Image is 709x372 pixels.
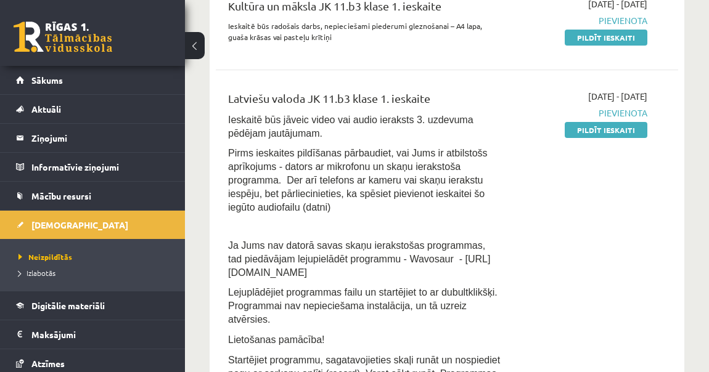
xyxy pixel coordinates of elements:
[16,124,170,152] a: Ziņojumi
[228,240,490,278] span: Ja Jums nav datorā savas skaņu ierakstošas programmas, tad piedāvājam lejupielādēt programmu - Wa...
[31,153,170,181] legend: Informatīvie ziņojumi
[31,75,63,86] span: Sākums
[228,115,473,139] span: Ieskaitē būs jāveic video vai audio ieraksts 3. uzdevuma pēdējam jautājumam.
[31,358,65,369] span: Atzīmes
[16,291,170,320] a: Digitālie materiāli
[228,148,488,212] span: Pirms ieskaites pildīšanas pārbaudiet, vai Jums ir atbilstošs aprīkojums - dators ar mikrofonu un...
[16,211,170,239] a: [DEMOGRAPHIC_DATA]
[14,22,112,52] a: Rīgas 1. Tālmācības vidusskola
[520,107,647,119] span: Pievienota
[31,219,128,230] span: [DEMOGRAPHIC_DATA]
[18,268,55,278] span: Izlabotās
[228,90,501,113] div: Latviešu valoda JK 11.b3 klase 1. ieskaite
[228,20,501,42] p: Ieskaitē būs radošais darbs, nepieciešami piederumi gleznošanai – A4 lapa, guaša krāsas vai paste...
[228,334,325,345] span: Lietošanas pamācība!
[31,300,105,311] span: Digitālie materiāli
[565,30,647,46] a: Pildīt ieskaiti
[16,66,170,94] a: Sākums
[228,287,498,325] span: Lejuplādējiet programmas failu un startējiet to ar dubultklikšķi. Programmai nav nepieciešama ins...
[31,320,170,349] legend: Maksājumi
[31,124,170,152] legend: Ziņojumi
[588,90,647,103] span: [DATE] - [DATE]
[16,95,170,123] a: Aktuāli
[520,14,647,27] span: Pievienota
[18,267,173,278] a: Izlabotās
[31,103,61,115] span: Aktuāli
[565,122,647,138] a: Pildīt ieskaiti
[18,252,72,262] span: Neizpildītās
[16,320,170,349] a: Maksājumi
[16,182,170,210] a: Mācību resursi
[31,190,91,201] span: Mācību resursi
[16,153,170,181] a: Informatīvie ziņojumi
[18,251,173,262] a: Neizpildītās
